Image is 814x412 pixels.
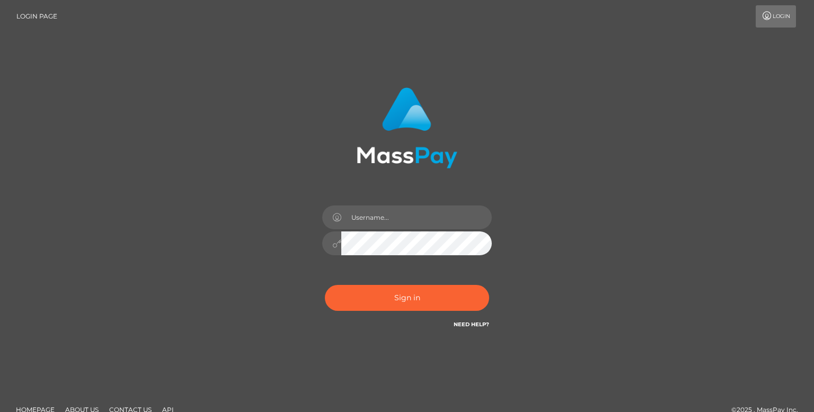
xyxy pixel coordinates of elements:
a: Login [756,5,796,28]
a: Need Help? [454,321,489,328]
button: Sign in [325,285,489,311]
input: Username... [341,205,492,229]
img: MassPay Login [357,87,457,168]
a: Login Page [16,5,57,28]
